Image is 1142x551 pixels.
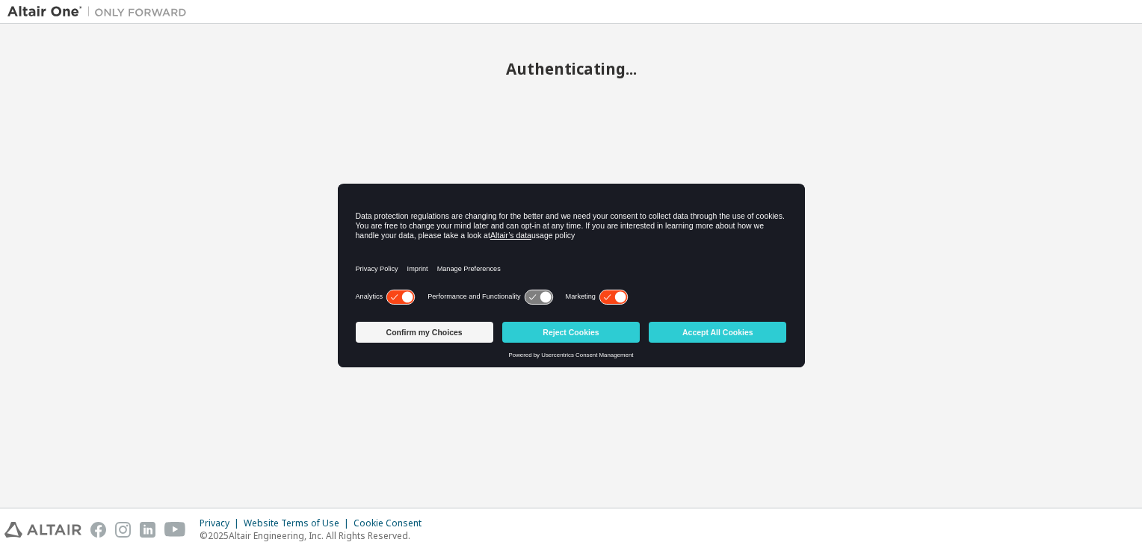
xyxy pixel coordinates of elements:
img: youtube.svg [164,522,186,538]
div: Cookie Consent [354,517,430,529]
p: © 2025 Altair Engineering, Inc. All Rights Reserved. [200,529,430,542]
div: Privacy [200,517,244,529]
img: facebook.svg [90,522,106,538]
img: altair_logo.svg [4,522,81,538]
img: linkedin.svg [140,522,155,538]
img: Altair One [7,4,194,19]
div: Website Terms of Use [244,517,354,529]
h2: Authenticating... [7,59,1135,78]
img: instagram.svg [115,522,131,538]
